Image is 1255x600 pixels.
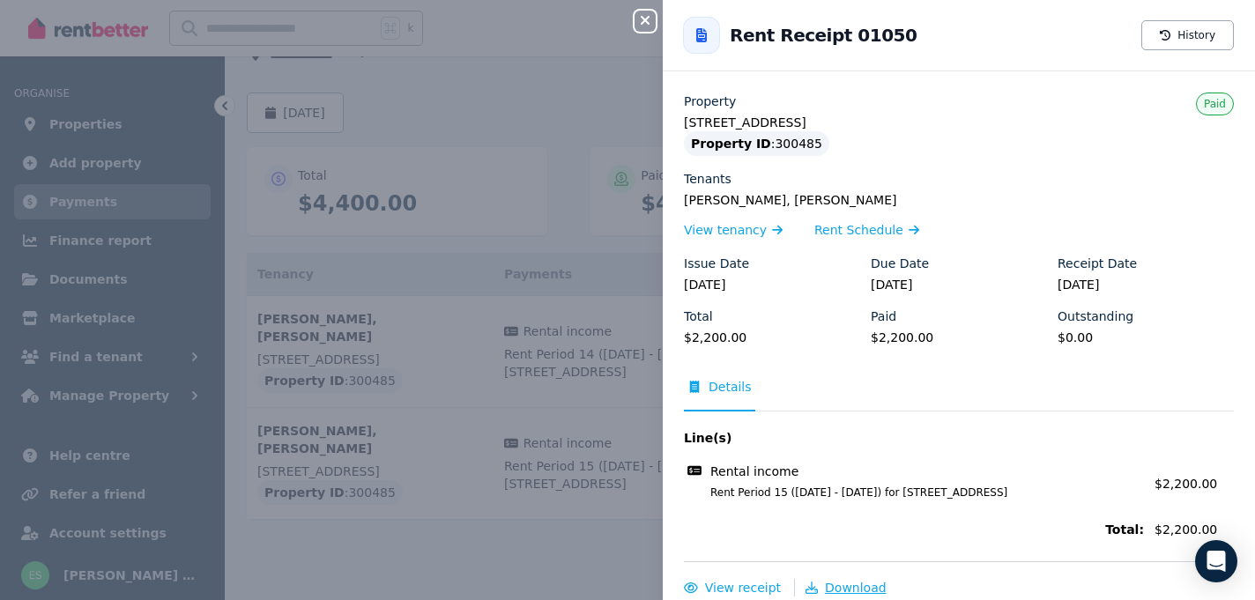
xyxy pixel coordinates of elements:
span: Details [709,378,752,396]
span: Rental income [710,463,798,480]
span: Rent Period 15 ([DATE] - [DATE]) for [STREET_ADDRESS] [689,485,1144,500]
span: Property ID [691,135,771,152]
legend: $2,200.00 [871,329,1047,346]
label: Total [684,307,713,325]
legend: [DATE] [871,276,1047,293]
button: History [1141,20,1234,50]
label: Issue Date [684,255,749,272]
span: Rent Schedule [814,221,903,239]
div: : 300485 [684,131,829,156]
label: Outstanding [1058,307,1133,325]
span: Line(s) [684,429,1144,447]
span: Paid [1204,98,1226,110]
legend: [STREET_ADDRESS] [684,114,1234,131]
label: Tenants [684,170,731,188]
a: View tenancy [684,221,783,239]
legend: [DATE] [1058,276,1234,293]
span: Download [825,581,887,595]
legend: [DATE] [684,276,860,293]
a: Rent Schedule [814,221,919,239]
nav: Tabs [684,378,1234,411]
span: $2,200.00 [1155,521,1234,538]
label: Property [684,93,736,110]
label: Due Date [871,255,929,272]
div: Open Intercom Messenger [1195,540,1237,582]
label: Receipt Date [1058,255,1137,272]
button: Download [806,579,887,596]
legend: [PERSON_NAME], [PERSON_NAME] [684,191,1234,209]
span: Total: [684,521,1144,538]
legend: $0.00 [1058,329,1234,346]
span: $2,200.00 [1155,477,1217,491]
span: View receipt [705,581,781,595]
button: View receipt [684,579,781,596]
span: View tenancy [684,221,767,239]
legend: $2,200.00 [684,329,860,346]
h2: Rent Receipt 01050 [730,23,917,48]
label: Paid [871,307,896,325]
